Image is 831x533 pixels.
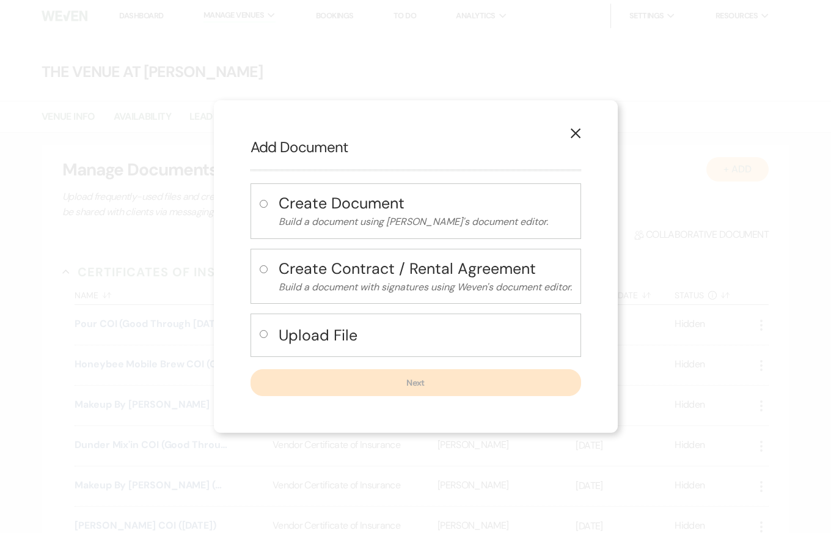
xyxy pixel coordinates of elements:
button: Create Contract / Rental AgreementBuild a document with signatures using Weven's document editor. [279,258,572,295]
h4: Create Contract / Rental Agreement [279,258,572,279]
h4: Upload File [279,325,572,346]
button: Upload File [279,323,572,348]
h2: Add Document [251,137,581,158]
p: Build a document with signatures using Weven's document editor. [279,279,572,295]
button: Next [251,369,581,396]
p: Build a document using [PERSON_NAME]'s document editor. [279,214,572,230]
button: Create DocumentBuild a document using [PERSON_NAME]'s document editor. [279,193,572,230]
h4: Create Document [279,193,572,214]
